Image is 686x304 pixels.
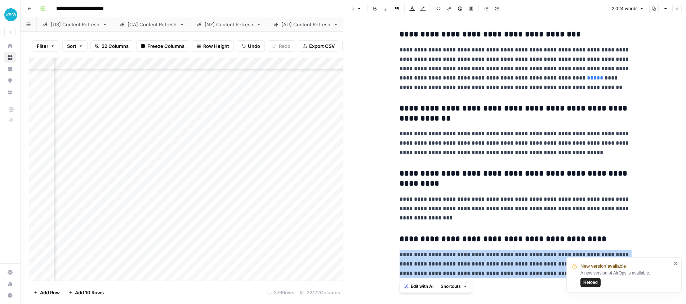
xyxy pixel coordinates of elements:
[580,263,626,270] span: New version available
[268,40,295,52] button: Redo
[29,287,64,298] button: Add Row
[4,63,16,75] a: Insights
[64,287,108,298] button: Add 10 Rows
[62,40,88,52] button: Sort
[136,40,189,52] button: Freeze Columns
[612,5,637,12] span: 2,024 words
[580,270,671,287] div: A new version of AirOps is available.
[237,40,265,52] button: Undo
[4,75,16,86] a: Opportunities
[102,42,129,50] span: 22 Columns
[4,290,16,301] button: Help + Support
[438,282,470,291] button: Shortcuts
[309,42,335,50] span: Export CSV
[40,289,60,296] span: Add Row
[279,42,290,50] span: Redo
[609,4,647,13] button: 2,024 words
[4,8,17,21] img: XeroOps Logo
[205,21,253,28] div: [NZ] Content Refresh
[297,287,343,298] div: 22/22 Columns
[673,260,678,266] button: close
[90,40,133,52] button: 22 Columns
[128,21,177,28] div: [CA] Content Refresh
[4,6,16,24] button: Workspace: XeroOps
[203,42,229,50] span: Row Height
[75,289,104,296] span: Add 10 Rows
[37,17,113,32] a: [US] Content Refresh
[264,287,297,298] div: 376 Rows
[113,17,191,32] a: [CA] Content Refresh
[32,40,59,52] button: Filter
[4,267,16,278] a: Settings
[411,283,433,290] span: Edit with AI
[147,42,184,50] span: Freeze Columns
[51,21,99,28] div: [US] Content Refresh
[4,52,16,63] a: Browse
[401,282,436,291] button: Edit with AI
[248,42,260,50] span: Undo
[4,40,16,52] a: Home
[298,40,339,52] button: Export CSV
[4,86,16,98] a: Your Data
[267,17,344,32] a: [AU] Content Refresh
[191,17,267,32] a: [NZ] Content Refresh
[67,42,76,50] span: Sort
[441,283,461,290] span: Shortcuts
[4,278,16,290] a: Usage
[37,42,48,50] span: Filter
[580,278,601,287] button: Reload
[281,21,330,28] div: [AU] Content Refresh
[192,40,234,52] button: Row Height
[583,279,598,286] span: Reload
